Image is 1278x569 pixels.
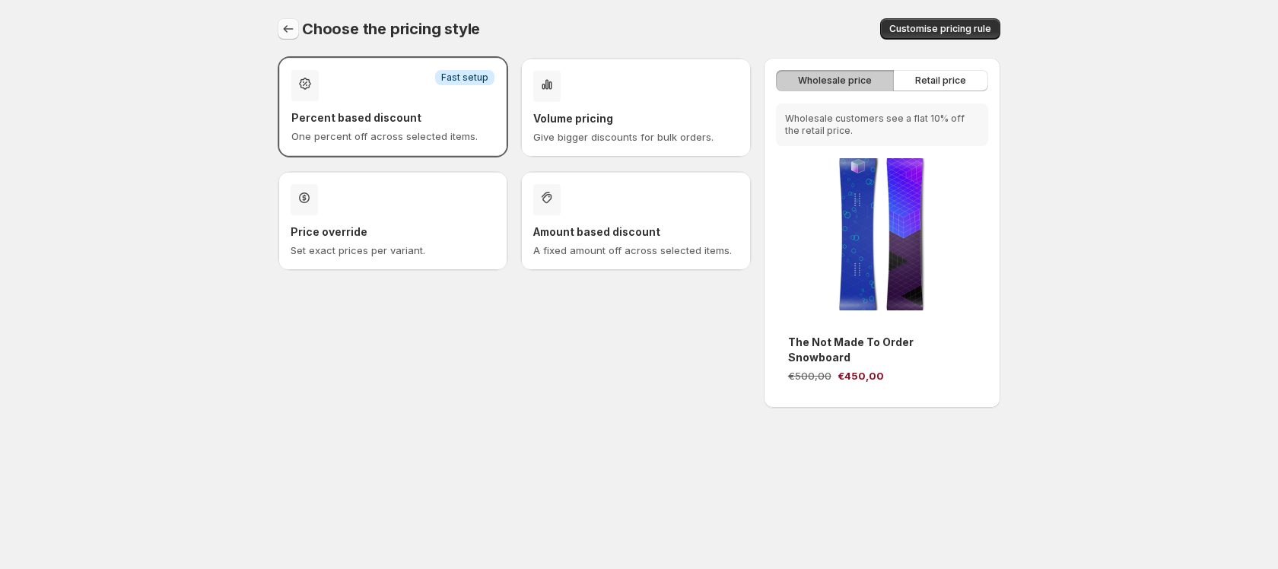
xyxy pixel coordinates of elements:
h3: Amount based discount [533,224,738,240]
button: Wholesale price [776,70,894,91]
div: Discount type selection [278,58,752,271]
span: €450,00 [838,370,884,382]
button: Retail price [893,70,988,91]
p: Wholesale customers see a flat 10% off the retail price. [785,113,979,137]
h3: Price override [291,224,495,240]
span: Fast setup [441,72,488,84]
h3: The Not Made To Order Snowboard [788,335,976,365]
span: Customise pricing rule [889,23,991,35]
p: A fixed amount off across selected items. [533,243,738,258]
p: Give bigger discounts for bulk orders. [533,129,738,145]
span: Wholesale price [798,75,872,87]
p: One percent off across selected items. [291,129,494,144]
span: €500,00 [788,370,831,382]
p: Set exact prices per variant. [291,243,495,258]
span: Retail price [915,75,966,87]
span: Choose the pricing style [302,20,480,38]
button: Customise pricing rule [880,18,1000,40]
img: The Not Made To Order Snowboard [776,158,988,310]
h3: Percent based discount [291,110,494,126]
h3: Volume pricing [533,111,738,126]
